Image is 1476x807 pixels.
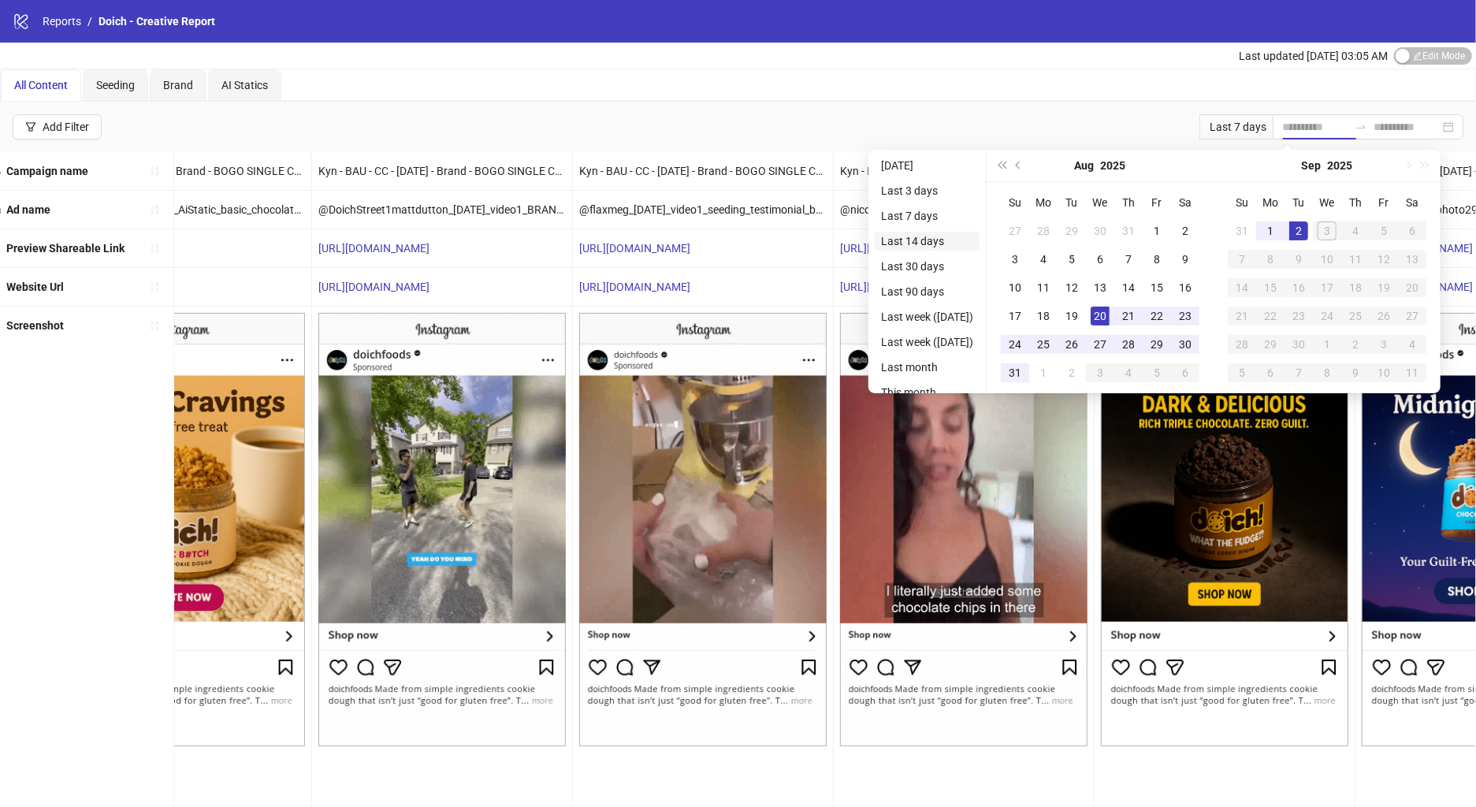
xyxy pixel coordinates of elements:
[221,79,268,91] span: AI Statics
[1119,307,1138,325] div: 21
[1091,250,1110,269] div: 6
[1101,150,1126,181] button: Choose a year
[1403,250,1422,269] div: 13
[1398,188,1426,217] th: Sa
[1176,278,1195,297] div: 16
[840,313,1087,746] img: Screenshot 120230659920740297
[51,152,311,190] div: Kyn - BAU - CC - [DATE] - Brand - BOGO SINGLE Campaign - Relaunch - Copy
[1034,278,1053,297] div: 11
[1029,217,1058,245] td: 2025-07-28
[1285,302,1313,330] td: 2025-09-23
[1091,278,1110,297] div: 13
[1029,188,1058,217] th: Mo
[1086,330,1114,359] td: 2025-08-27
[1058,217,1086,245] td: 2025-07-29
[1058,273,1086,302] td: 2025-08-12
[1091,335,1110,354] div: 27
[1171,302,1199,330] td: 2025-08-23
[1318,363,1337,382] div: 8
[1034,250,1053,269] div: 4
[1374,307,1393,325] div: 26
[1034,335,1053,354] div: 25
[1006,335,1024,354] div: 24
[1114,302,1143,330] td: 2025-08-21
[1370,188,1398,217] th: Fr
[1171,217,1199,245] td: 2025-08-02
[1176,363,1195,382] div: 6
[1403,363,1422,382] div: 11
[1261,250,1280,269] div: 8
[1285,188,1313,217] th: Tu
[1346,307,1365,325] div: 25
[1232,307,1251,325] div: 21
[1114,273,1143,302] td: 2025-08-14
[1006,363,1024,382] div: 31
[1403,221,1422,240] div: 6
[1285,330,1313,359] td: 2025-09-30
[1232,335,1251,354] div: 28
[1228,359,1256,387] td: 2025-10-05
[1001,245,1029,273] td: 2025-08-03
[1143,273,1171,302] td: 2025-08-15
[1228,245,1256,273] td: 2025-09-07
[1398,302,1426,330] td: 2025-09-27
[1261,363,1280,382] div: 6
[1058,188,1086,217] th: Tu
[1034,363,1053,382] div: 1
[1285,245,1313,273] td: 2025-09-09
[1261,335,1280,354] div: 29
[1370,273,1398,302] td: 2025-09-19
[834,191,1094,229] div: @nicolunaa_[DATE]_video2_seeding_testimonial_basicb#tch_doich__Iter1
[1341,217,1370,245] td: 2025-09-04
[1261,307,1280,325] div: 22
[579,313,827,746] img: Screenshot 120230659898470297
[1058,330,1086,359] td: 2025-08-26
[39,13,84,30] a: Reports
[1034,307,1053,325] div: 18
[993,150,1010,181] button: Last year (Control + left)
[1119,335,1138,354] div: 28
[1119,278,1138,297] div: 14
[1147,307,1166,325] div: 22
[1256,302,1285,330] td: 2025-09-22
[1289,250,1308,269] div: 9
[1256,273,1285,302] td: 2025-09-15
[1006,250,1024,269] div: 3
[1119,363,1138,382] div: 4
[1062,278,1081,297] div: 12
[1313,359,1341,387] td: 2025-10-08
[25,121,36,132] span: filter
[1289,221,1308,240] div: 2
[1228,302,1256,330] td: 2025-09-21
[1143,217,1171,245] td: 2025-08-01
[1346,250,1365,269] div: 11
[1091,307,1110,325] div: 20
[1114,188,1143,217] th: Th
[1001,188,1029,217] th: Su
[1318,221,1337,240] div: 3
[1086,245,1114,273] td: 2025-08-06
[840,242,951,255] a: [URL][DOMAIN_NAME]
[1147,250,1166,269] div: 8
[1062,335,1081,354] div: 26
[1318,307,1337,325] div: 24
[1232,278,1251,297] div: 14
[1313,330,1341,359] td: 2025-10-01
[1058,302,1086,330] td: 2025-08-19
[1001,217,1029,245] td: 2025-07-27
[1171,273,1199,302] td: 2025-08-16
[1374,221,1393,240] div: 5
[1256,359,1285,387] td: 2025-10-06
[149,281,160,292] span: sort-ascending
[1058,359,1086,387] td: 2025-09-02
[1285,217,1313,245] td: 2025-09-02
[1228,273,1256,302] td: 2025-09-14
[1062,307,1081,325] div: 19
[1256,188,1285,217] th: Mo
[1034,221,1053,240] div: 28
[149,320,160,331] span: sort-ascending
[875,282,980,301] li: Last 90 days
[1313,245,1341,273] td: 2025-09-10
[1147,335,1166,354] div: 29
[6,242,125,255] b: Preview Shareable Link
